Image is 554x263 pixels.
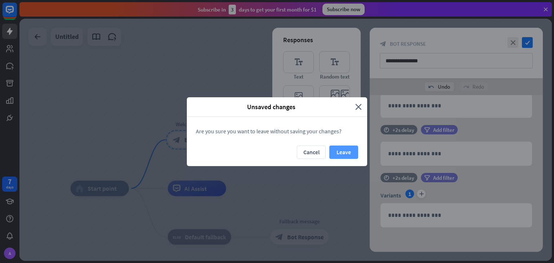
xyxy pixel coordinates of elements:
[297,146,326,159] button: Cancel
[6,3,27,24] button: Open LiveChat chat widget
[192,103,350,111] span: Unsaved changes
[355,103,362,111] i: close
[196,128,342,135] span: Are you sure you want to leave without saving your changes?
[329,146,358,159] button: Leave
